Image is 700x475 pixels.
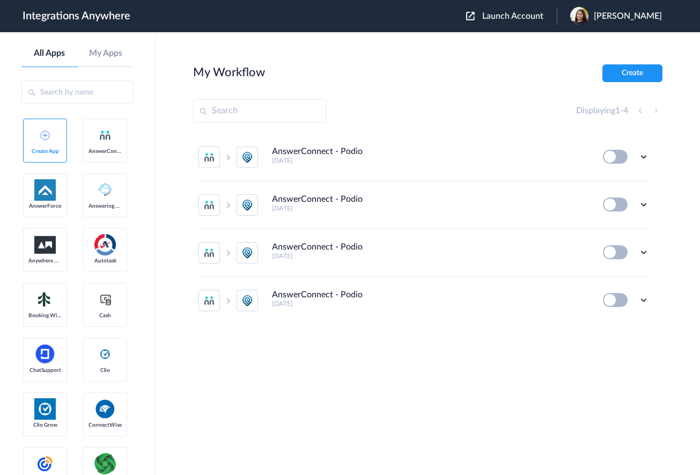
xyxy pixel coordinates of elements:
span: AnswerConnect [89,148,122,155]
span: Autotask [89,258,122,264]
img: Setmore_Logo.svg [34,290,56,309]
h5: [DATE] [272,204,588,212]
input: Search by name [21,81,134,104]
img: af-app-logo.svg [34,179,56,201]
span: Anywhere Works [28,258,62,264]
h4: AnswerConnect - Podio [272,194,363,204]
img: Clio.jpg [34,398,56,420]
img: clio-logo.svg [99,348,112,361]
img: autotask.png [94,234,116,255]
h5: [DATE] [272,300,588,308]
img: launch-acct-icon.svg [466,12,475,20]
h4: AnswerConnect - Podio [272,242,363,252]
span: Launch Account [482,12,543,20]
img: Answering_service.png [94,179,116,201]
span: Cash [89,312,122,319]
input: Search [193,99,326,123]
h4: Displaying - [576,106,628,116]
span: Answering Service [89,203,122,209]
img: img-4367-4.jpg [570,7,588,25]
h4: AnswerConnect - Podio [272,290,363,300]
span: ChatSupport [28,367,62,374]
h1: Integrations Anywhere [23,10,130,23]
span: Clio Grow [28,422,62,428]
span: Booking Widget [28,312,62,319]
img: connectwise.png [94,398,116,419]
span: Clio [89,367,122,374]
h5: [DATE] [272,252,588,260]
img: add-icon.svg [40,130,50,140]
img: constant-contact.svg [34,453,56,474]
h5: [DATE] [272,157,588,164]
span: 4 [623,106,628,115]
h2: My Workflow [193,65,265,79]
span: ConnectWise [89,422,122,428]
h4: AnswerConnect - Podio [272,147,363,157]
button: Create [602,64,662,82]
img: aww.png [34,236,56,254]
a: All Apps [21,48,78,59]
img: answerconnect-logo.svg [99,129,112,142]
span: Create App [28,148,62,155]
button: Launch Account [466,11,557,21]
img: chatsupport-icon.svg [34,344,56,365]
img: cash-logo.svg [99,293,112,306]
span: 1 [615,106,620,115]
a: My Apps [78,48,134,59]
span: [PERSON_NAME] [594,11,662,21]
span: AnswerForce [28,203,62,209]
img: distributedSource.png [94,453,116,474]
